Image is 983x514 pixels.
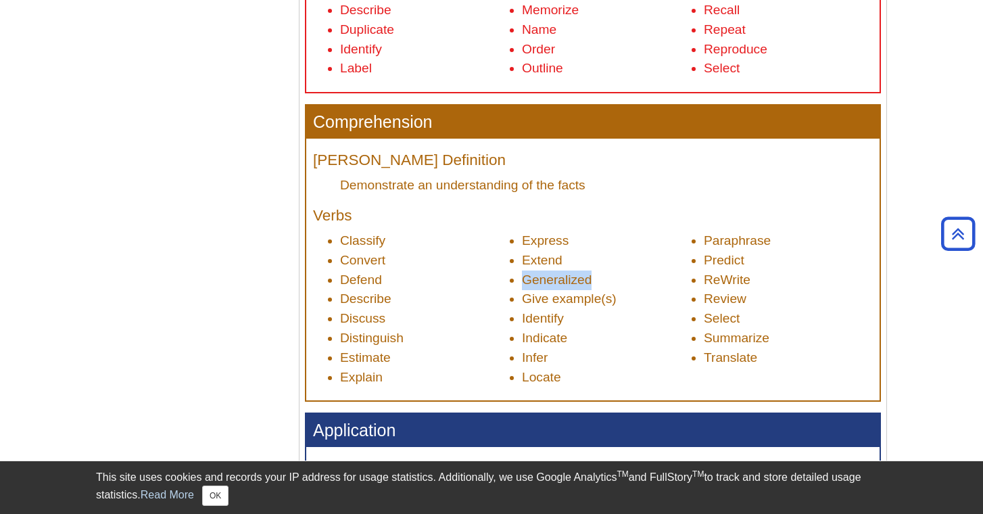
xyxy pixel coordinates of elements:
li: Explain [340,368,509,388]
li: Select [704,59,873,78]
li: Classify [340,231,509,251]
li: Recall [704,1,873,20]
li: Translate [704,348,873,368]
h3: Comprehension [306,106,880,139]
button: Close [202,486,229,506]
li: Indicate [522,329,691,348]
li: Duplicate [340,20,509,40]
li: Extend [522,251,691,271]
h4: [PERSON_NAME] Definition [313,152,873,169]
li: Summarize [704,329,873,348]
li: Describe [340,1,509,20]
li: Memorize [522,1,691,20]
li: Name [522,20,691,40]
li: Locate [522,368,691,388]
li: Reproduce [704,40,873,60]
li: Order [522,40,691,60]
li: Infer [522,348,691,368]
h4: Verbs [313,208,873,225]
li: Estimate [340,348,509,368]
li: Defend [340,271,509,290]
li: ReWrite [704,271,873,290]
li: Convert [340,251,509,271]
div: This site uses cookies and records your IP address for usage statistics. Additionally, we use Goo... [96,469,887,506]
dd: Demonstrate an understanding of the facts [340,176,873,194]
h3: Application [306,414,880,447]
li: Identify [522,309,691,329]
li: Distinguish [340,329,509,348]
li: Repeat [704,20,873,40]
li: Identify [340,40,509,60]
li: Outline [522,59,691,78]
a: Back to Top [936,225,980,243]
a: Read More [141,489,194,500]
li: Paraphrase [704,231,873,251]
li: Express [522,231,691,251]
li: Give example(s) [522,289,691,309]
li: Review [704,289,873,309]
sup: TM [617,469,628,479]
li: Label [340,59,509,78]
li: Select [704,309,873,329]
sup: TM [692,469,704,479]
li: Generalized [522,271,691,290]
li: Predict [704,251,873,271]
li: Describe [340,289,509,309]
li: Discuss [340,309,509,329]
